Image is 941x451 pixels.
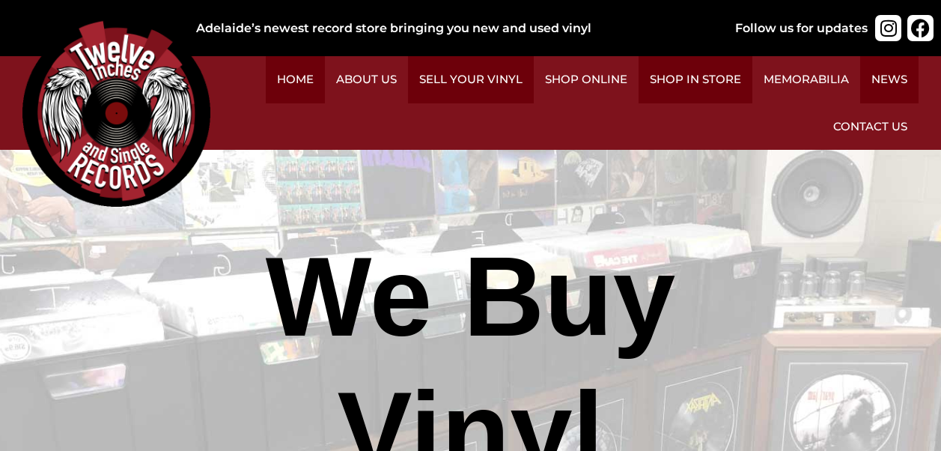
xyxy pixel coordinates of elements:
a: Sell Your Vinyl [408,56,534,103]
div: Adelaide’s newest record store bringing you new and used vinyl [196,19,719,37]
a: Shop in Store [639,56,752,103]
a: Shop Online [534,56,639,103]
a: About Us [325,56,408,103]
a: Home [266,56,325,103]
a: News [860,56,919,103]
a: Contact Us [822,103,919,151]
div: Follow us for updates [735,19,868,37]
a: Memorabilia [752,56,860,103]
